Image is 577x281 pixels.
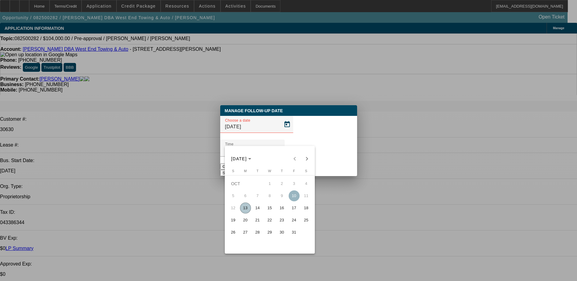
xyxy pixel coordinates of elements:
span: 20 [240,215,251,226]
button: October 19, 2025 [227,214,239,226]
td: OCT [227,178,264,190]
button: October 1, 2025 [264,178,276,190]
span: 30 [276,227,287,238]
button: October 26, 2025 [227,226,239,238]
button: October 10, 2025 [288,190,300,202]
span: 1 [264,178,275,189]
button: October 23, 2025 [276,214,288,226]
span: 16 [276,203,287,213]
button: October 5, 2025 [227,190,239,202]
span: 27 [240,227,251,238]
button: October 4, 2025 [300,178,312,190]
span: 26 [228,227,239,238]
button: October 24, 2025 [288,214,300,226]
span: 25 [301,215,312,226]
button: October 21, 2025 [252,214,264,226]
button: October 29, 2025 [264,226,276,238]
span: 22 [264,215,275,226]
span: [DATE] [231,156,247,161]
span: F [293,169,295,173]
span: 24 [289,215,300,226]
span: 14 [252,203,263,213]
button: October 14, 2025 [252,202,264,214]
button: October 7, 2025 [252,190,264,202]
span: 5 [228,190,239,201]
span: 2 [276,178,287,189]
button: October 17, 2025 [288,202,300,214]
span: T [281,169,283,173]
span: W [268,169,271,173]
span: 15 [264,203,275,213]
span: 6 [240,190,251,201]
button: October 16, 2025 [276,202,288,214]
button: October 25, 2025 [300,214,312,226]
span: 11 [301,190,312,201]
button: October 20, 2025 [239,214,252,226]
span: 4 [301,178,312,189]
span: 10 [289,190,300,201]
span: 23 [276,215,287,226]
button: Choose month and year [229,153,254,164]
span: M [244,169,247,173]
span: S [305,169,307,173]
span: 9 [276,190,287,201]
button: October 15, 2025 [264,202,276,214]
span: 3 [289,178,300,189]
button: October 6, 2025 [239,190,252,202]
span: S [232,169,234,173]
button: October 8, 2025 [264,190,276,202]
span: 12 [228,203,239,213]
span: 17 [289,203,300,213]
span: 21 [252,215,263,226]
button: October 13, 2025 [239,202,252,214]
button: October 12, 2025 [227,202,239,214]
button: October 11, 2025 [300,190,312,202]
span: 18 [301,203,312,213]
button: October 22, 2025 [264,214,276,226]
button: October 30, 2025 [276,226,288,238]
button: October 27, 2025 [239,226,252,238]
span: 7 [252,190,263,201]
span: 28 [252,227,263,238]
span: 19 [228,215,239,226]
span: 31 [289,227,300,238]
button: October 9, 2025 [276,190,288,202]
button: Next month [301,153,313,165]
span: 8 [264,190,275,201]
span: T [256,169,259,173]
button: October 28, 2025 [252,226,264,238]
button: October 18, 2025 [300,202,312,214]
span: 13 [240,203,251,213]
button: October 2, 2025 [276,178,288,190]
button: October 31, 2025 [288,226,300,238]
span: 29 [264,227,275,238]
button: October 3, 2025 [288,178,300,190]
